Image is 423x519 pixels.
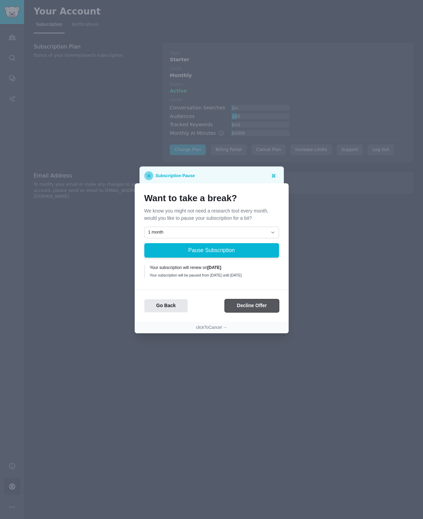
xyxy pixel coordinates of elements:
[150,273,274,278] div: Your subscription will be paused from [DATE] until [DATE]
[144,299,188,313] button: Go Back
[156,171,195,180] p: Subscription Pause
[225,299,279,313] button: Decline Offer
[144,243,279,258] button: Pause Subscription
[196,325,227,331] button: clickToCancel →
[207,265,221,270] b: [DATE]
[150,265,274,271] div: Your subscription will renew on
[144,207,279,222] p: We know you might not need a research tool every month, would you like to pause your subscription...
[144,193,279,204] h1: Want to take a break?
